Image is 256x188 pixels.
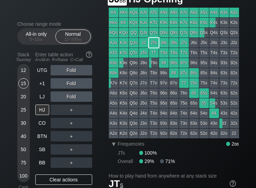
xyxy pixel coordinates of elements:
div: 85s [199,68,209,78]
div: A8s [169,8,179,17]
div: Q2s [229,28,239,38]
div: JTs [149,38,159,48]
div: 94s [209,58,219,68]
div: AJo [109,38,118,48]
div: KJo [119,38,129,48]
div: ＋ [51,131,92,141]
div: ATo [109,48,118,58]
div: QJo [129,38,139,48]
div: CO [35,118,49,128]
div: J4s [209,38,219,48]
div: 32o [219,129,229,138]
div: A7o [109,78,118,88]
div: 77 [179,78,189,88]
div: 98o [159,68,169,78]
div: UTG [35,65,49,75]
div: Q6o [129,88,139,98]
div: K8s [169,18,179,27]
div: 53o [199,118,209,128]
div: 82o [169,129,179,138]
div: J7o [139,78,149,88]
div: J3s [219,38,229,48]
div: KTs [149,18,159,27]
div: 62s [229,88,239,98]
div: 75s [199,78,209,88]
div: 72s [229,78,239,88]
div: 22 [229,129,239,138]
div: 84o [169,108,179,118]
div: 25 [18,105,29,115]
div: J3o [139,118,149,128]
div: Q9s [159,28,169,38]
div: 65o [189,98,199,108]
div: 40 [18,131,29,141]
div: 75o [179,98,189,108]
div: Q2o [129,129,139,138]
div: QQ [129,28,139,38]
div: A9o [109,58,118,68]
div: ＋ [51,105,92,115]
div: 54o [199,108,209,118]
div: T4o [149,108,159,118]
div: 29% [139,158,160,164]
div: AKs [119,8,129,17]
div: A6s [189,8,199,17]
div: K4s [209,18,219,27]
div: 65s [199,88,209,98]
div: 50 [18,144,29,155]
div: A6o [109,88,118,98]
div: 5 – 12 [22,37,51,42]
div: K9s [159,18,169,27]
div: Q7s [179,28,189,38]
div: T9s [159,48,169,58]
div: 55 [199,98,209,108]
div: T8s [169,48,179,58]
div: J4o [139,108,149,118]
div: A4o [109,108,118,118]
div: QTo [129,48,139,58]
div: J2s [229,38,239,48]
div: J2o [139,129,149,138]
div: Q8o [129,68,139,78]
div: 86s [189,68,199,78]
div: 86o [169,88,179,98]
div: 99 [159,58,169,68]
div: K3o [119,118,129,128]
div: Q7o [129,78,139,88]
div: 20 [18,91,29,102]
div: 93o [159,118,169,128]
div: ＋ [51,144,92,155]
div: J7s [179,38,189,48]
div: 43o [209,118,219,128]
div: T6s [189,48,199,58]
div: BB [35,157,49,168]
div: Q9o [129,58,139,68]
div: A9s [159,8,169,17]
div: 76s [189,78,199,88]
div: K5s [199,18,209,27]
div: 12 – 100 [59,37,88,42]
div: A=All-in R=Raise C=Call [35,57,92,62]
div: K5o [119,98,129,108]
div: 54s [209,98,219,108]
div: 83o [169,118,179,128]
div: KQo [119,28,129,38]
div: 92o [159,129,169,138]
div: 82s [229,68,239,78]
div: 12 [18,65,29,75]
div: 64o [189,108,199,118]
div: Q5o [129,98,139,108]
div: 73s [219,78,229,88]
div: 76o [179,88,189,98]
div: K8o [119,68,129,78]
div: Q3s [219,28,229,38]
div: TT [149,48,159,58]
div: 100% [139,150,157,156]
div: +1 [35,78,49,89]
div: 62o [189,129,199,138]
div: 66 [189,88,199,98]
div: K4o [119,108,129,118]
div: 52o [199,129,209,138]
div: 92s [229,58,239,68]
h2: How to play hand from anywhere at any stack size [109,173,236,179]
